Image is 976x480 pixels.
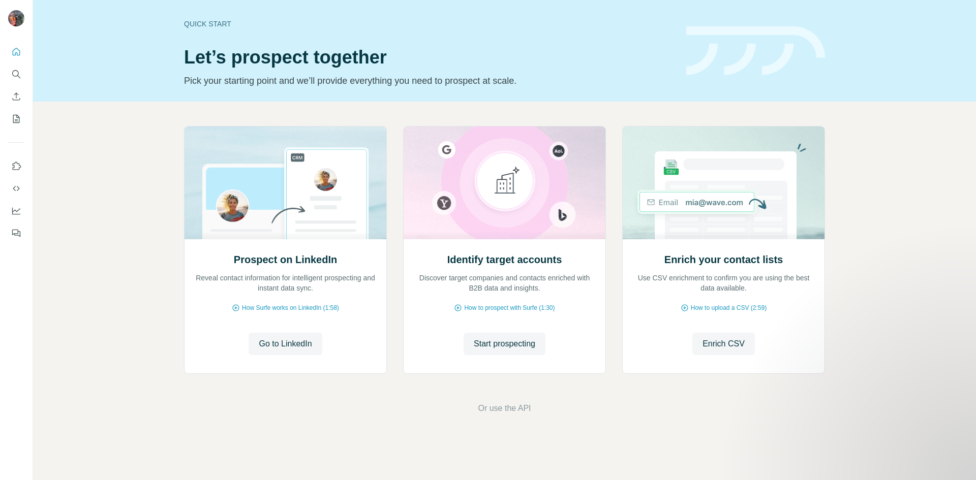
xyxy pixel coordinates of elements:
img: banner [686,26,825,76]
p: Pick your starting point and we’ll provide everything you need to prospect at scale. [184,74,674,88]
h2: Enrich your contact lists [664,252,783,267]
div: Quick start [184,19,674,29]
span: Enrich CSV [703,338,745,350]
span: Go to LinkedIn [259,338,312,350]
img: Enrich your contact lists [622,126,825,239]
span: Start prospecting [474,338,535,350]
p: Use CSV enrichment to confirm you are using the best data available. [633,273,814,293]
button: Feedback [8,224,24,242]
button: My lists [8,110,24,128]
h2: Prospect on LinkedIn [234,252,337,267]
button: Dashboard [8,202,24,220]
button: Use Surfe on LinkedIn [8,157,24,175]
button: Quick start [8,43,24,61]
button: Enrich CSV [692,333,755,355]
button: Use Surfe API [8,179,24,198]
img: Avatar [8,10,24,26]
p: Reveal contact information for intelligent prospecting and instant data sync. [195,273,376,293]
span: How to prospect with Surfe (1:30) [464,303,555,312]
p: Discover target companies and contacts enriched with B2B data and insights. [414,273,595,293]
button: Go to LinkedIn [249,333,322,355]
button: Enrich CSV [8,87,24,106]
h2: Identify target accounts [447,252,562,267]
span: How to upload a CSV (2:59) [691,303,767,312]
img: Prospect on LinkedIn [184,126,387,239]
h1: Let’s prospect together [184,47,674,68]
img: Identify target accounts [403,126,606,239]
button: Or use the API [478,402,531,414]
span: How Surfe works on LinkedIn (1:58) [242,303,339,312]
button: Start prospecting [464,333,545,355]
button: Search [8,65,24,83]
iframe: Intercom live chat [941,445,966,470]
